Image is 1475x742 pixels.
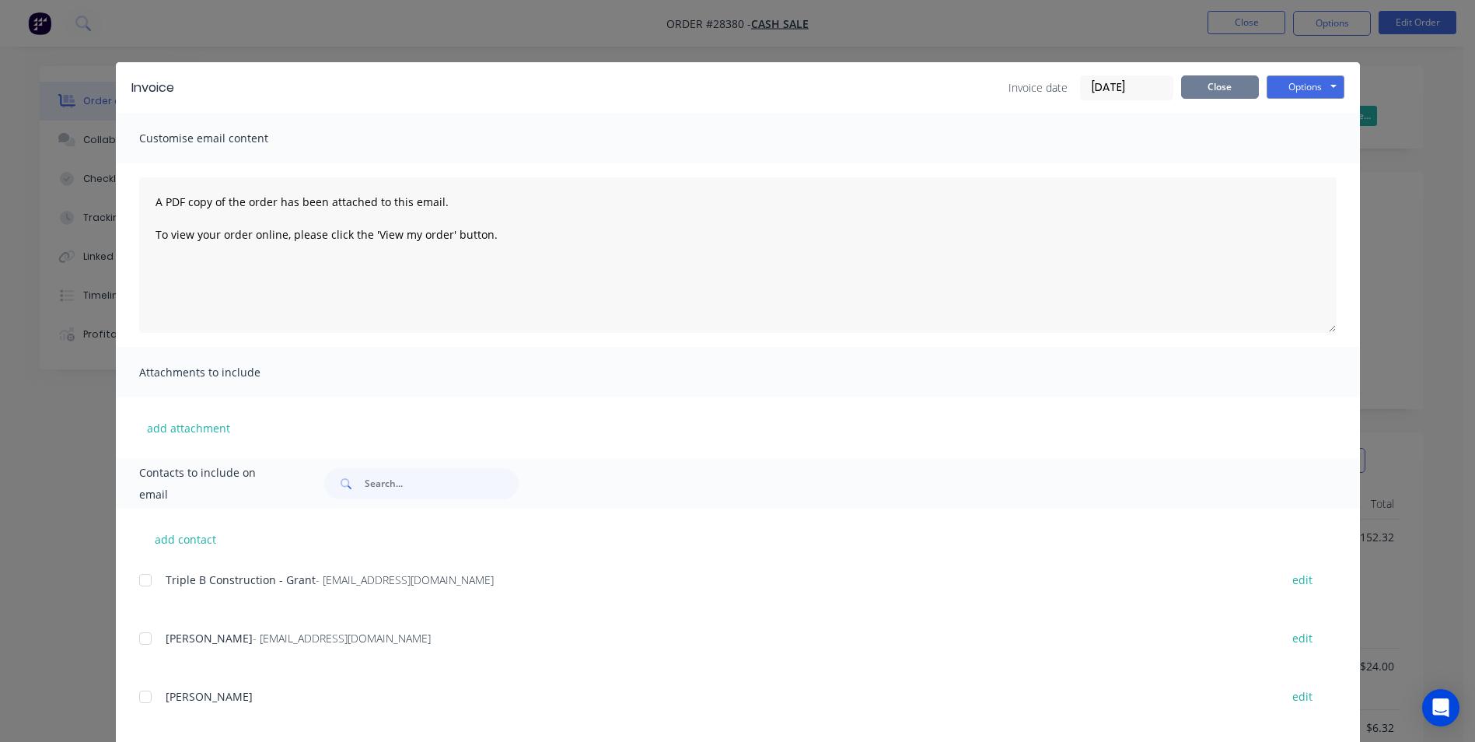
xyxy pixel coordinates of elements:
span: [PERSON_NAME] [166,631,253,646]
button: edit [1283,569,1322,590]
textarea: A PDF copy of the order has been attached to this email. To view your order online, please click ... [139,177,1337,333]
button: edit [1283,686,1322,707]
button: Options [1267,75,1344,99]
div: Invoice [131,79,174,97]
span: - [EMAIL_ADDRESS][DOMAIN_NAME] [316,572,494,587]
span: Triple B Construction - Grant [166,572,316,587]
span: Customise email content [139,128,310,149]
input: Search... [365,468,519,499]
div: Open Intercom Messenger [1422,689,1459,726]
button: edit [1283,628,1322,649]
span: [PERSON_NAME] [166,689,253,704]
button: add attachment [139,416,238,439]
span: Invoice date [1008,79,1068,96]
button: add contact [139,527,232,551]
button: Close [1181,75,1259,99]
span: Attachments to include [139,362,310,383]
span: - [EMAIL_ADDRESS][DOMAIN_NAME] [253,631,431,646]
span: Contacts to include on email [139,462,286,506]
